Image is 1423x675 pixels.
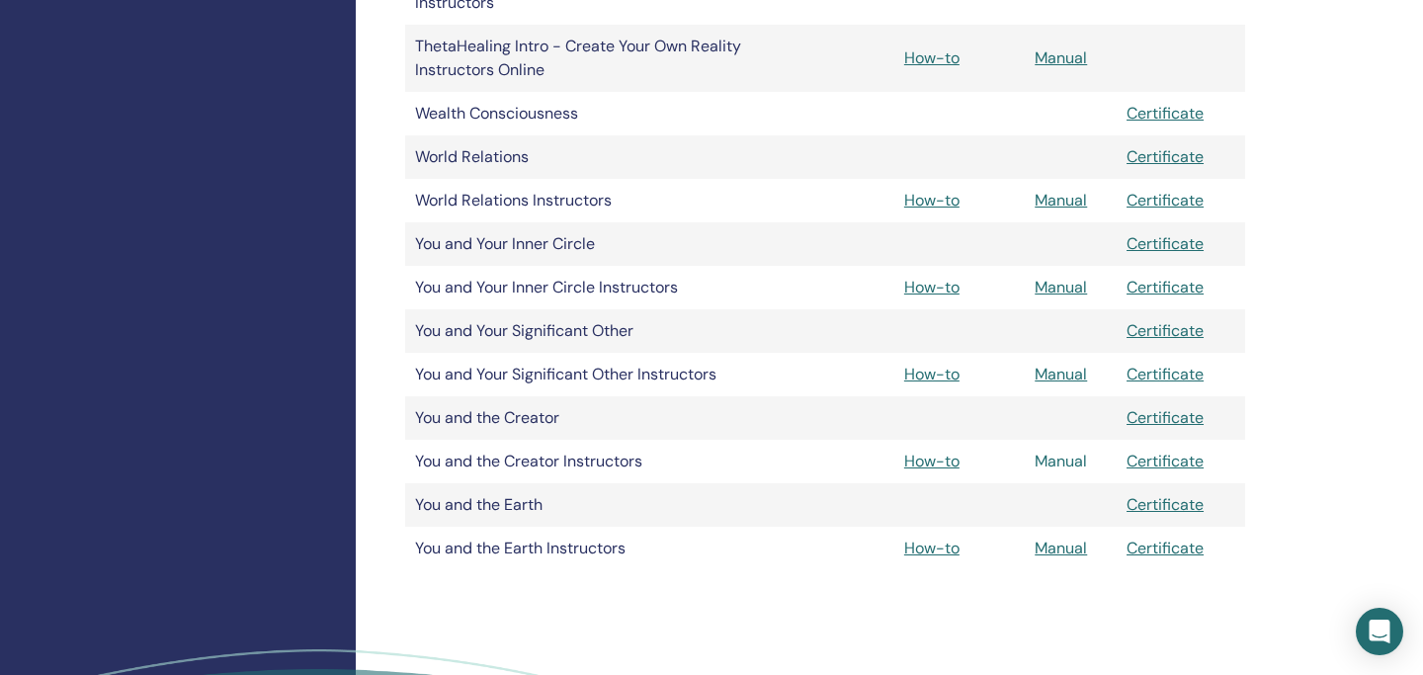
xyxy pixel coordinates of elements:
[1035,538,1087,558] a: Manual
[405,309,761,353] td: You and Your Significant Other
[1035,451,1087,471] a: Manual
[904,538,960,558] a: How-to
[1035,277,1087,297] a: Manual
[1356,608,1403,655] div: Open Intercom Messenger
[405,353,761,396] td: You and Your Significant Other Instructors
[405,135,761,179] td: World Relations
[1127,320,1204,341] a: Certificate
[1127,451,1204,471] a: Certificate
[1127,407,1204,428] a: Certificate
[405,483,761,527] td: You and the Earth
[405,266,761,309] td: You and Your Inner Circle Instructors
[1035,364,1087,384] a: Manual
[1035,47,1087,68] a: Manual
[405,527,761,570] td: You and the Earth Instructors
[1127,494,1204,515] a: Certificate
[405,440,761,483] td: You and the Creator Instructors
[405,179,761,222] td: World Relations Instructors
[1035,190,1087,211] a: Manual
[904,364,960,384] a: How-to
[904,277,960,297] a: How-to
[405,25,761,92] td: ThetaHealing Intro - Create Your Own Reality Instructors Online
[1127,364,1204,384] a: Certificate
[904,451,960,471] a: How-to
[904,47,960,68] a: How-to
[904,190,960,211] a: How-to
[405,92,761,135] td: Wealth Consciousness
[1127,146,1204,167] a: Certificate
[1127,538,1204,558] a: Certificate
[405,222,761,266] td: You and Your Inner Circle
[1127,233,1204,254] a: Certificate
[1127,190,1204,211] a: Certificate
[1127,103,1204,124] a: Certificate
[405,396,761,440] td: You and the Creator
[1127,277,1204,297] a: Certificate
